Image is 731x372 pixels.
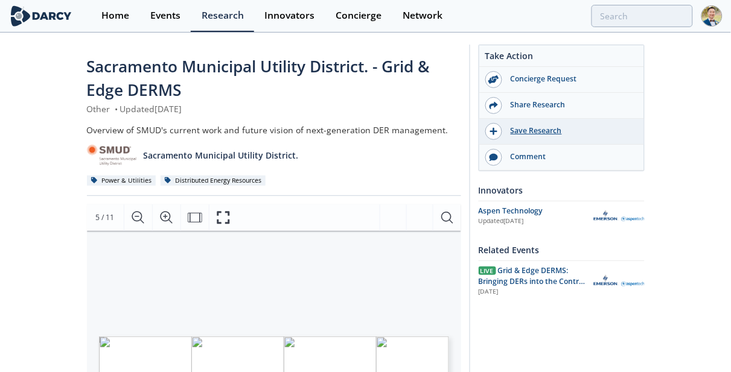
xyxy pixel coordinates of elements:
div: Take Action [479,49,644,67]
p: Sacramento Municipal Utility District. [143,149,298,162]
span: Grid & Edge DERMS: Bringing DERs into the Control Room [479,265,586,298]
img: Aspen Technology [594,210,645,222]
input: Advanced Search [592,5,693,27]
div: Share Research [502,99,637,110]
div: Related Events [479,239,645,260]
a: Live Grid & Edge DERMS: Bringing DERs into the Control Room [DATE] Aspen Technology [479,265,645,297]
img: Profile [701,5,723,27]
div: Innovators [265,11,315,20]
div: Comment [502,151,637,162]
div: Events [150,11,180,20]
img: Aspen Technology [594,275,645,286]
div: Concierge [336,11,382,20]
span: Sacramento Municipal Utility District. - Grid & Edge DERMS [87,55,430,101]
div: Overview of SMUD's current work and future vision of next-generation DER management. [87,124,461,136]
img: logo-wide.svg [8,5,74,27]
div: Research [202,11,244,20]
div: Distributed Energy Resources [161,175,266,186]
div: Concierge Request [502,74,637,84]
div: Home [101,11,129,20]
div: Aspen Technology [479,206,594,216]
div: [DATE] [479,287,586,297]
div: Power & Utilities [87,175,156,186]
span: Live [479,266,496,275]
div: Innovators [479,180,645,201]
span: • [113,103,120,115]
div: Save Research [502,125,637,136]
div: Network [403,11,443,20]
div: Updated [DATE] [479,216,594,226]
a: Aspen Technology Updated[DATE] Aspen Technology [479,206,645,227]
div: Other Updated [DATE] [87,102,461,115]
